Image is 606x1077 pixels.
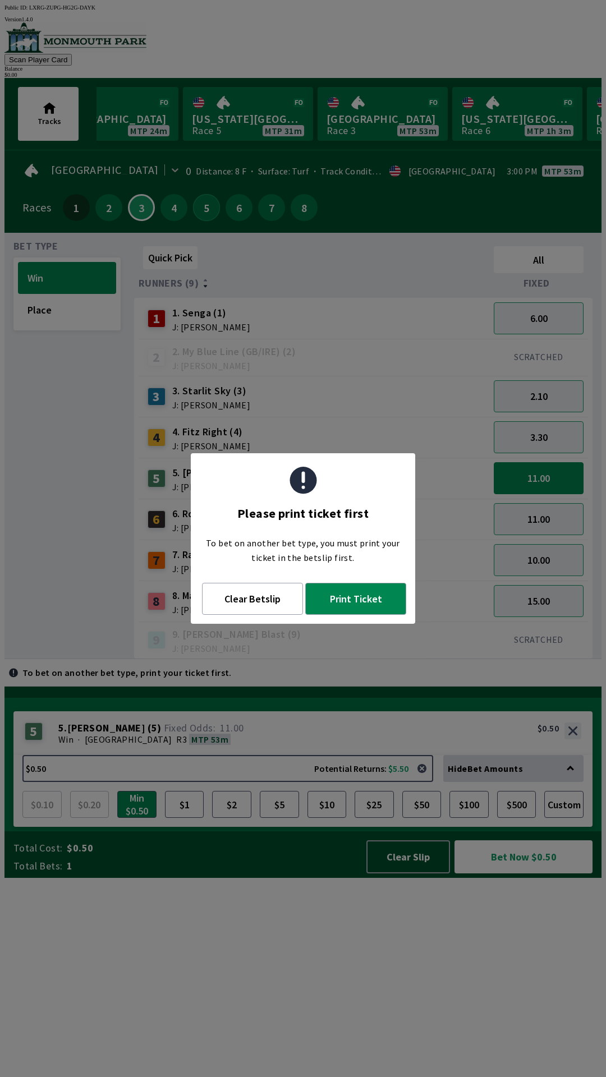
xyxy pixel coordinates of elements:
[305,583,406,615] button: Print Ticket
[237,500,369,527] div: Please print ticket first
[216,592,289,605] span: Clear Betslip
[202,583,303,615] button: Clear Betslip
[319,592,392,605] span: Print Ticket
[191,527,415,574] div: To bet on another bet type, you must print your ticket in the betslip first.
